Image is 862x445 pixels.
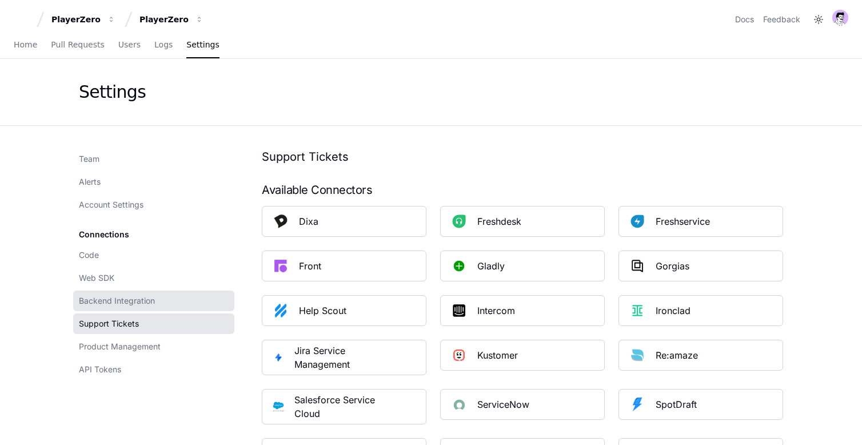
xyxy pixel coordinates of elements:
[14,41,37,48] span: Home
[832,10,848,26] img: avatar
[294,344,382,371] div: Jira Service Management
[477,304,515,317] div: Intercom
[154,41,173,48] span: Logs
[51,41,104,48] span: Pull Requests
[73,194,234,215] a: Account Settings
[477,348,518,362] div: Kustomer
[79,176,101,188] span: Alerts
[51,32,104,58] a: Pull Requests
[79,341,161,352] span: Product Management
[79,295,155,307] span: Backend Integration
[73,291,234,311] a: Backend Integration
[262,149,783,165] h1: Support Tickets
[269,299,292,322] img: PlatformHelpscout_square.png
[448,344,470,367] img: Kustomer_Square_Logo.jpeg
[626,393,649,416] img: Platformspotdraft_square.png
[14,32,37,58] a: Home
[79,153,99,165] span: Team
[154,32,173,58] a: Logs
[73,359,234,380] a: API Tokens
[139,14,189,25] div: PlayerZero
[135,9,208,30] button: PlayerZero
[269,210,292,233] img: PlatformDixa_square.png
[269,255,292,277] img: PlatformFront_square.png
[269,398,288,416] img: Salesforce_service_cloud.png
[626,255,649,277] img: PlatformGorgias_square.png
[656,398,697,411] div: SpotDraft
[51,14,101,25] div: PlayerZero
[626,210,649,233] img: Platformfreshservice_square.png
[294,393,382,420] div: Salesforce Service Cloud
[262,183,783,197] div: Available Connectors
[79,364,121,375] span: API Tokens
[656,259,689,273] div: Gorgias
[79,272,114,284] span: Web SDK
[79,249,99,261] span: Code
[448,210,470,233] img: Freshdesk_Square_Logo.jpeg
[626,344,649,367] img: Platformre_amaze_square.png
[448,255,470,277] img: PlatformGladly.png
[656,304,691,317] div: Ironclad
[626,299,649,322] img: IronClad_Square.png
[118,41,141,48] span: Users
[186,41,219,48] span: Settings
[73,268,234,288] a: Web SDK
[299,259,321,273] div: Front
[73,336,234,357] a: Product Management
[477,214,521,228] div: Freshdesk
[118,32,141,58] a: Users
[448,393,470,416] img: ServiceNow_Square_Logo.png
[47,9,120,30] button: PlayerZero
[448,299,470,322] img: Intercom_Square_Logo_V9D2LCb.png
[73,313,234,334] a: Support Tickets
[477,259,505,273] div: Gladly
[735,14,754,25] a: Docs
[269,348,288,367] img: Jira_Service_Management.jpg
[73,172,234,192] a: Alerts
[73,149,234,169] a: Team
[763,14,800,25] button: Feedback
[656,214,710,228] div: Freshservice
[477,398,529,411] div: ServiceNow
[299,214,318,228] div: Dixa
[73,245,234,265] a: Code
[79,199,143,210] span: Account Settings
[186,32,219,58] a: Settings
[656,348,698,362] div: Re:amaze
[79,82,146,102] div: Settings
[299,304,346,317] div: Help Scout
[79,318,139,329] span: Support Tickets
